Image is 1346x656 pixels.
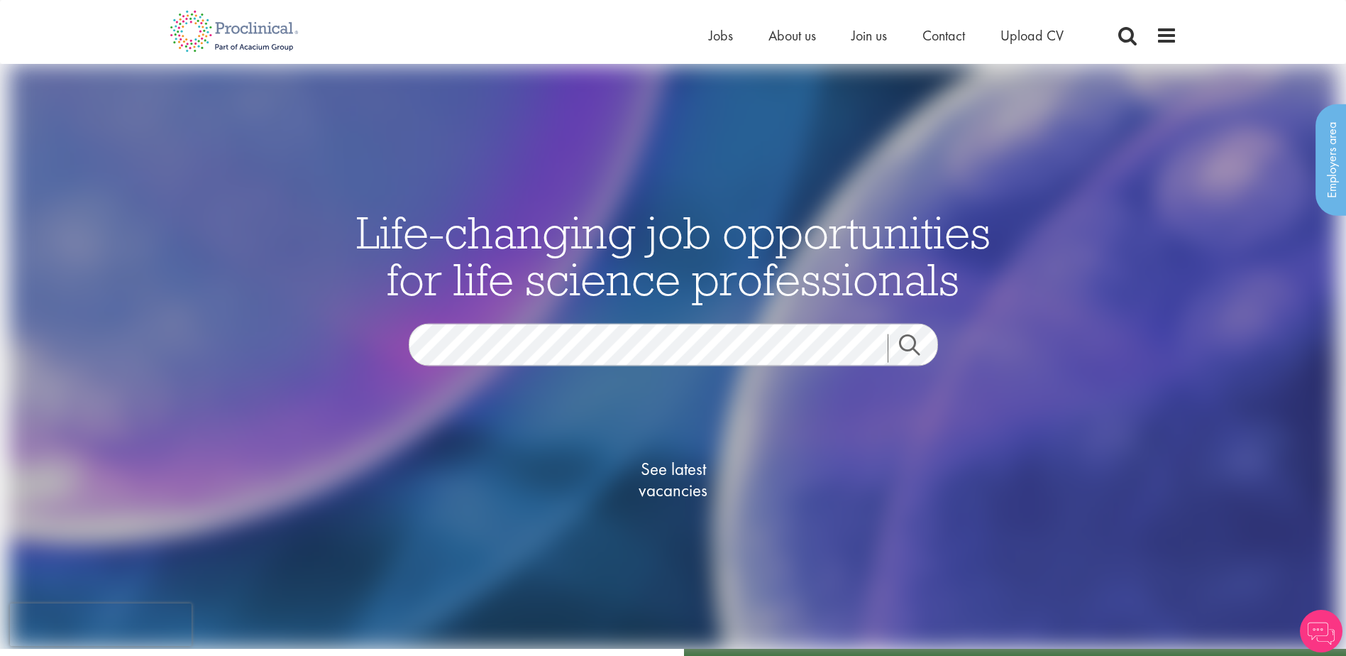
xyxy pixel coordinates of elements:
img: candidate home [9,64,1337,649]
a: Contact [922,26,965,45]
a: See latestvacancies [602,402,744,558]
a: About us [768,26,816,45]
a: Jobs [709,26,733,45]
a: Join us [851,26,887,45]
img: Chatbot [1300,610,1342,652]
a: Job search submit button [888,334,949,363]
a: Upload CV [1000,26,1064,45]
span: See latest vacancies [602,459,744,501]
span: Life-changing job opportunities for life science professionals [356,204,991,307]
iframe: reCAPTCHA [10,603,192,646]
